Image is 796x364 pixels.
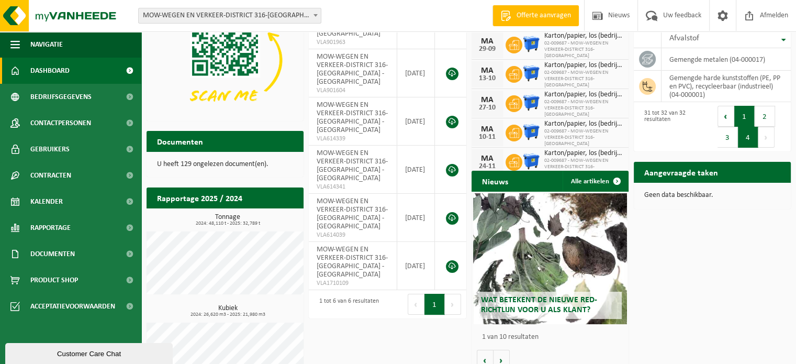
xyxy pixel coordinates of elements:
h3: Kubiek [152,305,304,317]
span: Kalender [30,189,63,215]
p: Geen data beschikbaar. [644,192,780,199]
a: Offerte aanvragen [492,5,579,26]
td: [DATE] [397,242,435,290]
button: 4 [738,127,758,148]
span: Offerte aanvragen [514,10,574,21]
td: gemengde harde kunststoffen (PE, PP en PVC), recycleerbaar (industrieel) (04-000001) [662,71,791,102]
span: Karton/papier, los (bedrijven) [544,61,623,70]
img: WB-1100-HPE-BE-01 [522,123,540,141]
img: WB-1100-HPE-BE-01 [522,152,540,170]
img: WB-1100-HPE-BE-01 [522,35,540,53]
button: Previous [408,294,424,315]
img: Download de VHEPlus App [147,1,304,119]
span: Karton/papier, los (bedrijven) [544,32,623,40]
span: Acceptatievoorwaarden [30,293,115,319]
span: Wat betekent de nieuwe RED-richtlijn voor u als klant? [481,296,597,314]
span: VLA614341 [317,183,389,191]
div: MA [477,125,498,134]
td: gemengde metalen (04-000017) [662,48,791,71]
span: 02-009687 - MOW-WEGEN EN VERKEER-DISTRICT 316-[GEOGRAPHIC_DATA] [544,158,623,177]
h2: Rapportage 2025 / 2024 [147,187,253,208]
button: Next [758,127,775,148]
span: MOW-WEGEN EN VERKEER-DISTRICT 316-[GEOGRAPHIC_DATA] - [GEOGRAPHIC_DATA] [317,246,388,279]
a: Wat betekent de nieuwe RED-richtlijn voor u als klant? [473,193,627,324]
span: 02-009687 - MOW-WEGEN EN VERKEER-DISTRICT 316-[GEOGRAPHIC_DATA] [544,70,623,89]
a: Bekijk rapportage [226,208,302,229]
h2: Nieuws [472,171,519,191]
span: Afvalstof [669,34,699,42]
button: 1 [424,294,445,315]
iframe: chat widget [5,341,175,364]
span: Karton/papier, los (bedrijven) [544,91,623,99]
img: WB-1100-HPE-BE-01 [522,94,540,112]
a: Alle artikelen [563,171,627,192]
td: [DATE] [397,194,435,242]
span: VLA614039 [317,231,389,239]
span: Product Shop [30,267,78,293]
div: MA [477,96,498,104]
span: MOW-WEGEN EN VERKEER-DISTRICT 316-[GEOGRAPHIC_DATA] - [GEOGRAPHIC_DATA] [317,149,388,182]
div: MA [477,37,498,46]
button: 3 [717,127,738,148]
div: MA [477,67,498,75]
h3: Tonnage [152,214,304,226]
h2: Aangevraagde taken [634,162,728,182]
span: Karton/papier, los (bedrijven) [544,149,623,158]
button: Previous [717,106,734,127]
button: Next [445,294,461,315]
div: MA [477,155,498,163]
span: Contracten [30,162,71,189]
span: Rapportage [30,215,71,241]
span: VLA614339 [317,135,389,143]
span: 2024: 48,110 t - 2025: 32,789 t [152,221,304,226]
span: Documenten [30,241,75,267]
span: VLA901963 [317,38,389,47]
span: Bedrijfsgegevens [30,84,92,110]
span: Navigatie [30,31,63,58]
span: 2024: 26,620 m3 - 2025: 21,980 m3 [152,312,304,317]
span: MOW-WEGEN EN VERKEER-DISTRICT 316-[GEOGRAPHIC_DATA] - [GEOGRAPHIC_DATA] [317,53,388,86]
button: 1 [734,106,755,127]
p: 1 van 10 resultaten [482,334,623,341]
button: 2 [755,106,775,127]
span: MOW-WEGEN EN VERKEER-DISTRICT 316-PITTEM - PITTEM [139,8,321,23]
span: VLA901604 [317,86,389,95]
div: 10-11 [477,134,498,141]
span: 02-009687 - MOW-WEGEN EN VERKEER-DISTRICT 316-[GEOGRAPHIC_DATA] [544,99,623,118]
span: Gebruikers [30,136,70,162]
span: Contactpersonen [30,110,91,136]
span: MOW-WEGEN EN VERKEER-DISTRICT 316-PITTEM - PITTEM [138,8,321,24]
div: 27-10 [477,104,498,112]
span: 02-009687 - MOW-WEGEN EN VERKEER-DISTRICT 316-[GEOGRAPHIC_DATA] [544,40,623,59]
div: 29-09 [477,46,498,53]
span: Karton/papier, los (bedrijven) [544,120,623,128]
span: MOW-WEGEN EN VERKEER-DISTRICT 316-[GEOGRAPHIC_DATA] - [GEOGRAPHIC_DATA] [317,101,388,134]
img: WB-1100-HPE-BE-01 [522,64,540,82]
div: 1 tot 6 van 6 resultaten [314,293,379,316]
span: Dashboard [30,58,70,84]
td: [DATE] [397,49,435,97]
td: [DATE] [397,146,435,194]
div: 24-11 [477,163,498,170]
td: [DATE] [397,97,435,146]
h2: Documenten [147,131,214,151]
div: 31 tot 32 van 32 resultaten [639,105,707,149]
span: VLA1710109 [317,279,389,288]
span: 02-009687 - MOW-WEGEN EN VERKEER-DISTRICT 316-[GEOGRAPHIC_DATA] [544,128,623,147]
div: 13-10 [477,75,498,82]
p: U heeft 129 ongelezen document(en). [157,161,293,168]
span: MOW-WEGEN EN VERKEER-DISTRICT 316-[GEOGRAPHIC_DATA] - [GEOGRAPHIC_DATA] [317,197,388,230]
